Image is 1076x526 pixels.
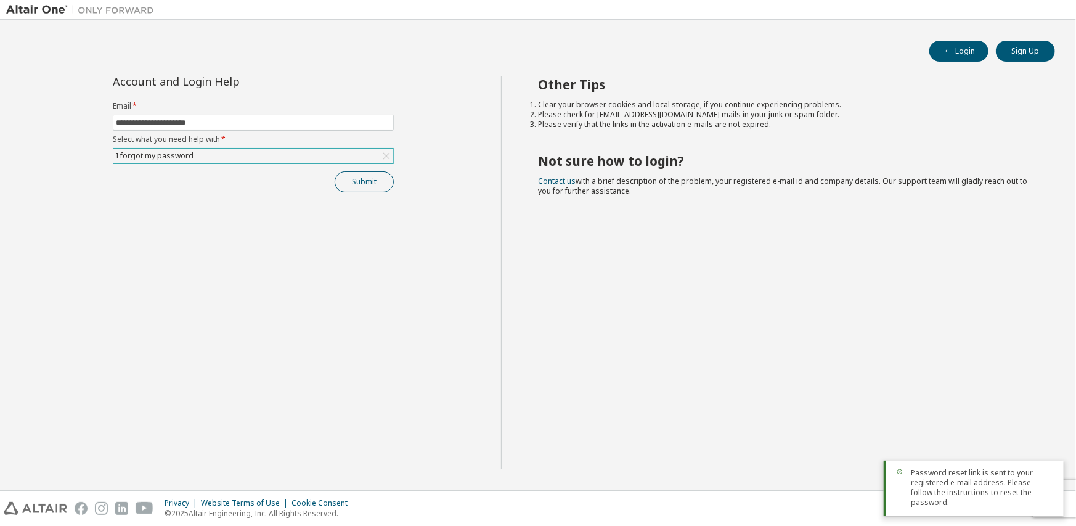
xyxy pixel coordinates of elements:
[136,502,153,515] img: youtube.svg
[911,468,1054,508] span: Password reset link is sent to your registered e-mail address. Please follow the instructions to ...
[291,498,355,508] div: Cookie Consent
[539,176,576,186] a: Contact us
[113,149,393,163] div: I forgot my password
[539,110,1033,120] li: Please check for [EMAIL_ADDRESS][DOMAIN_NAME] mails in your junk or spam folder.
[95,502,108,515] img: instagram.svg
[165,498,201,508] div: Privacy
[539,76,1033,92] h2: Other Tips
[75,502,88,515] img: facebook.svg
[335,171,394,192] button: Submit
[114,149,195,163] div: I forgot my password
[113,76,338,86] div: Account and Login Help
[929,41,988,62] button: Login
[6,4,160,16] img: Altair One
[113,101,394,111] label: Email
[113,134,394,144] label: Select what you need help with
[539,176,1028,196] span: with a brief description of the problem, your registered e-mail id and company details. Our suppo...
[539,153,1033,169] h2: Not sure how to login?
[201,498,291,508] div: Website Terms of Use
[4,502,67,515] img: altair_logo.svg
[996,41,1055,62] button: Sign Up
[115,502,128,515] img: linkedin.svg
[539,120,1033,129] li: Please verify that the links in the activation e-mails are not expired.
[539,100,1033,110] li: Clear your browser cookies and local storage, if you continue experiencing problems.
[165,508,355,519] p: © 2025 Altair Engineering, Inc. All Rights Reserved.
